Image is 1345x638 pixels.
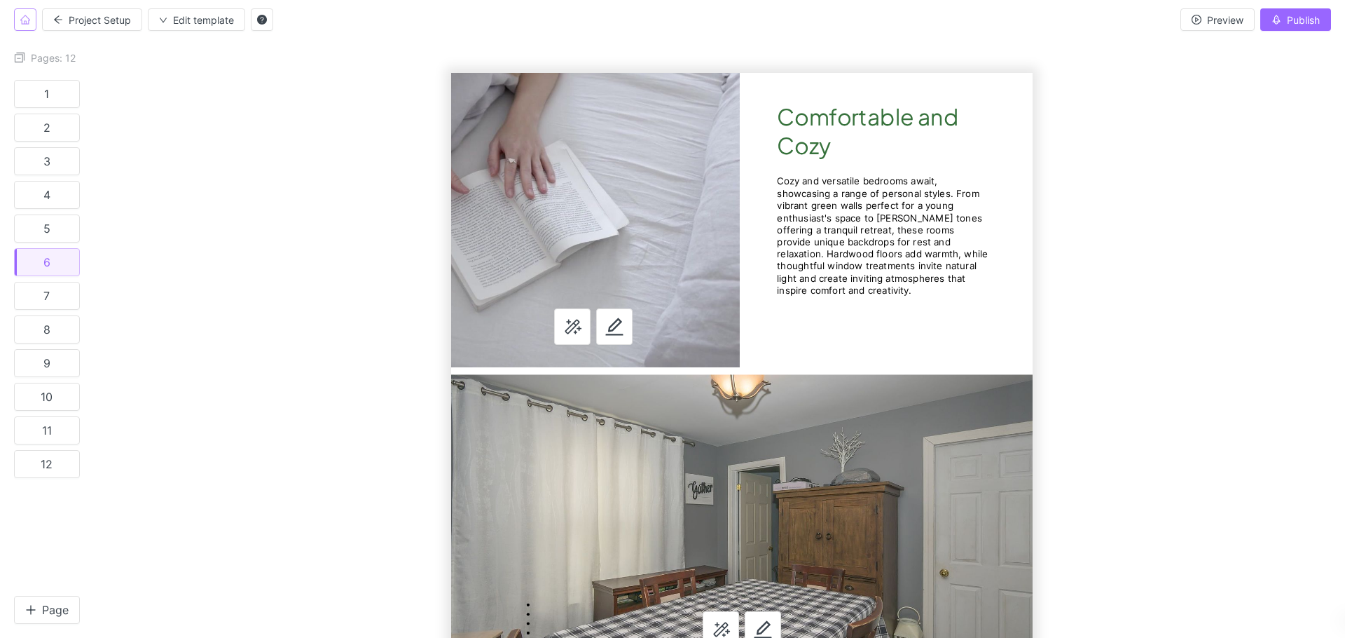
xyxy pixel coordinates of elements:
[25,604,36,616] span: plus
[14,248,80,276] button: 6
[1271,15,1281,25] span: rocket
[14,114,80,142] button: 2
[42,8,142,31] a: Project Setup
[14,450,80,478] button: 12
[774,100,993,163] button: Edit text
[14,215,80,243] button: 5
[43,121,50,135] div: 2
[14,596,80,624] button: Add page
[14,147,80,175] button: 3
[42,603,69,617] span: Page
[42,423,52,437] div: 11
[20,15,30,25] span: home
[69,14,131,26] span: Project Setup
[1192,15,1201,25] span: play-circle
[1180,8,1255,31] button: Preview
[41,457,53,471] div: 12
[14,416,80,444] button: 11
[1207,14,1243,26] span: Preview
[43,289,50,303] div: 7
[53,15,63,25] span: arrow-left
[14,80,80,108] button: 1
[43,255,50,269] div: 6
[1287,14,1320,26] span: Publish
[1260,8,1331,31] a: Publish
[326,102,538,224] span: Cozy and versatile bedrooms await, showcasing a range of personal styles. From vibrant green wall...
[14,349,80,377] button: 9
[43,154,50,168] div: 3
[43,188,50,202] div: 4
[14,282,80,310] button: 7
[14,315,80,344] button: 8
[173,14,234,26] span: Edit template
[148,8,245,31] button: Edit template
[14,383,80,411] button: 10
[257,15,267,25] span: question-circle
[159,16,167,25] span: down
[774,172,989,344] button: Edit text
[43,222,50,236] div: 5
[31,52,76,64] span: Pages: 12
[14,8,36,31] a: Home
[43,356,50,370] div: 9
[326,29,542,90] h2: Comfortable and Cozy
[605,317,624,337] span: edit
[41,390,53,404] div: 10
[14,52,25,63] span: switcher
[14,181,80,209] button: 4
[43,323,50,337] div: 8
[44,87,49,101] div: 1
